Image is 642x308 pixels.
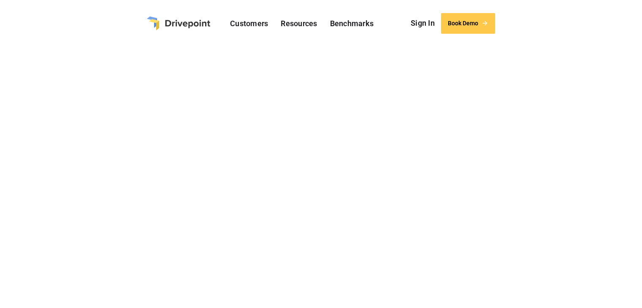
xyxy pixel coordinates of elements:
[448,20,478,27] div: Book Demo
[226,17,272,30] a: Customers
[406,17,439,30] a: Sign In
[276,17,321,30] a: Resources
[441,13,495,34] a: Book Demo
[147,16,210,30] a: home
[326,17,378,30] a: Benchmarks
